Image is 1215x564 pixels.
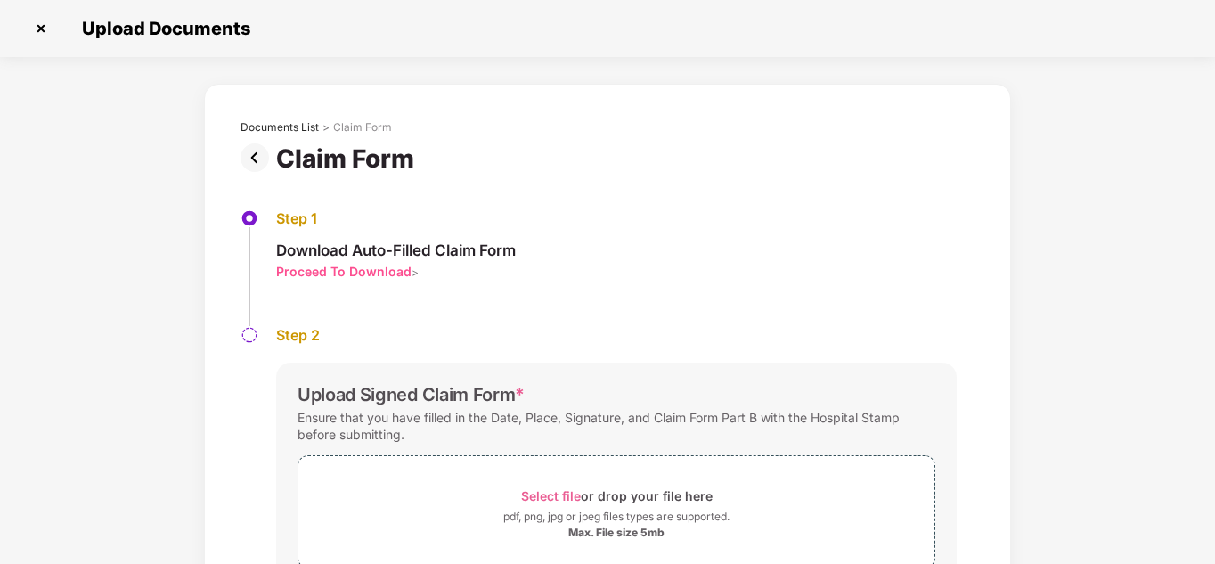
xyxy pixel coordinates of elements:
[241,209,258,227] img: svg+xml;base64,PHN2ZyBpZD0iU3RlcC1BY3RpdmUtMzJ4MzIiIHhtbG5zPSJodHRwOi8vd3d3LnczLm9yZy8yMDAwL3N2Zy...
[521,484,713,508] div: or drop your file here
[276,263,412,280] div: Proceed To Download
[241,120,319,135] div: Documents List
[241,326,258,344] img: svg+xml;base64,PHN2ZyBpZD0iU3RlcC1QZW5kaW5nLTMyeDMyIiB4bWxucz0iaHR0cDovL3d3dy53My5vcmcvMjAwMC9zdm...
[241,143,276,172] img: svg+xml;base64,PHN2ZyBpZD0iUHJldi0zMngzMiIgeG1sbnM9Imh0dHA6Ly93d3cudzMub3JnLzIwMDAvc3ZnIiB3aWR0aD...
[276,143,421,174] div: Claim Form
[27,14,55,43] img: svg+xml;base64,PHN2ZyBpZD0iQ3Jvc3MtMzJ4MzIiIHhtbG5zPSJodHRwOi8vd3d3LnczLm9yZy8yMDAwL3N2ZyIgd2lkdG...
[276,326,957,345] div: Step 2
[503,508,730,526] div: pdf, png, jpg or jpeg files types are supported.
[298,470,934,554] span: Select fileor drop your file herepdf, png, jpg or jpeg files types are supported.Max. File size 5mb
[322,120,330,135] div: >
[298,405,935,446] div: Ensure that you have filled in the Date, Place, Signature, and Claim Form Part B with the Hospita...
[521,488,581,503] span: Select file
[276,209,516,228] div: Step 1
[412,266,419,279] span: >
[568,526,665,540] div: Max. File size 5mb
[333,120,392,135] div: Claim Form
[276,241,516,260] div: Download Auto-Filled Claim Form
[298,384,525,405] div: Upload Signed Claim Form
[64,18,259,39] span: Upload Documents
